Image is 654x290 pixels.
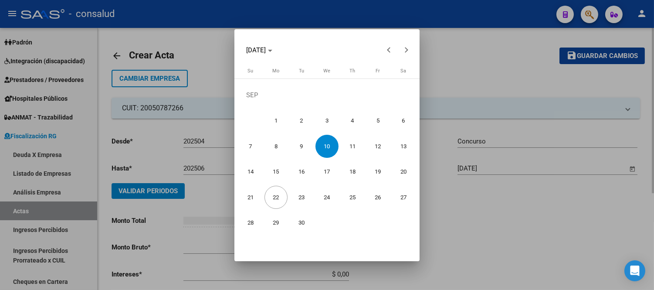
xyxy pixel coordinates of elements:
span: 4 [341,109,364,132]
button: September 14, 2025 [238,159,264,184]
span: 20 [392,160,415,183]
span: 14 [239,160,262,183]
button: September 21, 2025 [238,184,264,210]
span: 6 [392,109,415,132]
span: 2 [290,109,313,132]
button: September 7, 2025 [238,133,264,159]
span: 27 [392,186,415,209]
span: 16 [290,160,313,183]
button: Choose month and year [243,42,276,58]
span: Su [247,68,253,74]
button: September 20, 2025 [391,159,417,184]
button: September 22, 2025 [263,184,289,210]
span: 13 [392,135,415,158]
span: 22 [264,186,288,209]
button: September 23, 2025 [289,184,315,210]
button: September 18, 2025 [340,159,366,184]
span: 7 [239,135,262,158]
span: 30 [290,211,313,234]
button: September 4, 2025 [340,108,366,133]
span: 19 [366,160,390,183]
button: September 29, 2025 [263,210,289,235]
td: SEP [238,82,417,108]
button: September 13, 2025 [391,133,417,159]
span: Fr [376,68,380,74]
button: September 16, 2025 [289,159,315,184]
span: 5 [366,109,390,132]
span: 18 [341,160,364,183]
span: 28 [239,211,262,234]
button: September 25, 2025 [340,184,366,210]
button: September 12, 2025 [365,133,391,159]
button: September 30, 2025 [289,210,315,235]
span: 26 [366,186,390,209]
span: 1 [264,109,288,132]
span: We [323,68,330,74]
span: 9 [290,135,313,158]
span: [DATE] [246,46,266,54]
span: Sa [401,68,407,74]
button: September 5, 2025 [365,108,391,133]
button: September 24, 2025 [314,184,340,210]
button: September 11, 2025 [340,133,366,159]
span: 11 [341,135,364,158]
button: September 10, 2025 [314,133,340,159]
button: September 28, 2025 [238,210,264,235]
span: 21 [239,186,262,209]
button: September 27, 2025 [391,184,417,210]
button: September 19, 2025 [365,159,391,184]
span: 10 [315,135,339,158]
button: September 3, 2025 [314,108,340,133]
span: Th [349,68,355,74]
button: Previous month [380,41,397,59]
button: September 15, 2025 [263,159,289,184]
span: 29 [264,211,288,234]
span: 15 [264,160,288,183]
button: Next month [397,41,415,59]
span: 8 [264,135,288,158]
button: September 9, 2025 [289,133,315,159]
div: Open Intercom Messenger [624,260,645,281]
button: September 1, 2025 [263,108,289,133]
span: 23 [290,186,313,209]
span: 12 [366,135,390,158]
span: 24 [315,186,339,209]
button: September 17, 2025 [314,159,340,184]
button: September 26, 2025 [365,184,391,210]
span: Mo [272,68,279,74]
span: Tu [299,68,304,74]
button: September 6, 2025 [391,108,417,133]
button: September 8, 2025 [263,133,289,159]
span: 3 [315,109,339,132]
span: 25 [341,186,364,209]
span: 17 [315,160,339,183]
button: September 2, 2025 [289,108,315,133]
